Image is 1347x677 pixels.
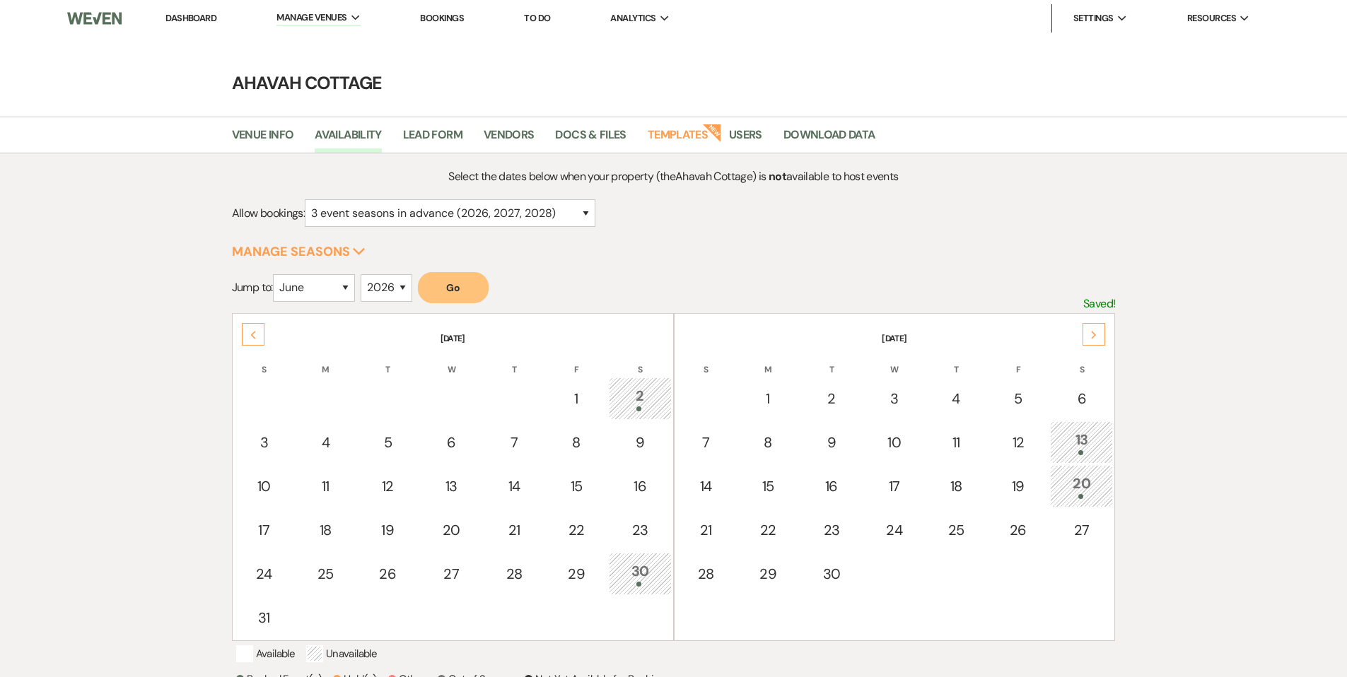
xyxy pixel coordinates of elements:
[995,388,1041,409] div: 5
[484,126,535,153] a: Vendors
[807,519,855,541] div: 23
[165,12,216,24] a: Dashboard
[365,476,411,497] div: 12
[745,388,791,409] div: 1
[783,126,875,153] a: Download Data
[676,315,1114,345] th: [DATE]
[872,388,916,409] div: 3
[872,476,916,497] div: 17
[232,206,305,220] span: Allow bookings:
[933,388,978,409] div: 4
[492,563,537,584] div: 28
[554,519,600,541] div: 22
[926,346,986,376] th: T
[420,346,483,376] th: W
[872,519,916,541] div: 24
[242,519,286,541] div: 17
[1058,388,1105,409] div: 6
[365,563,411,584] div: 26
[745,519,791,541] div: 22
[232,245,366,258] button: Manage Seasons
[554,388,600,409] div: 1
[303,519,348,541] div: 18
[987,346,1049,376] th: F
[933,476,978,497] div: 18
[800,346,863,376] th: T
[342,167,1005,186] p: Select the dates below when your property (the Ahavah Cottage ) is available to host events
[232,126,294,153] a: Venue Info
[554,432,600,453] div: 8
[933,519,978,541] div: 25
[296,346,356,376] th: M
[609,346,672,376] th: S
[610,11,655,25] span: Analytics
[428,432,475,453] div: 6
[165,71,1183,95] h4: Ahavah Cottage
[995,476,1041,497] div: 19
[769,169,786,184] strong: not
[420,12,464,24] a: Bookings
[428,476,475,497] div: 13
[617,560,664,587] div: 30
[234,315,672,345] th: [DATE]
[234,346,294,376] th: S
[492,519,537,541] div: 21
[276,11,346,25] span: Manage Venues
[807,388,855,409] div: 2
[702,122,722,142] strong: New
[554,476,600,497] div: 15
[315,126,381,153] a: Availability
[995,432,1041,453] div: 12
[995,519,1041,541] div: 26
[617,476,664,497] div: 16
[306,645,377,662] p: Unavailable
[303,563,348,584] div: 25
[365,432,411,453] div: 5
[737,346,799,376] th: M
[617,519,664,541] div: 23
[1187,11,1236,25] span: Resources
[676,346,736,376] th: S
[745,432,791,453] div: 8
[484,346,544,376] th: T
[67,4,121,33] img: Weven Logo
[617,432,664,453] div: 9
[303,432,348,453] div: 4
[864,346,924,376] th: W
[242,432,286,453] div: 3
[492,432,537,453] div: 7
[555,126,626,153] a: Docs & Files
[807,476,855,497] div: 16
[684,519,728,541] div: 21
[729,126,762,153] a: Users
[418,272,489,303] button: Go
[236,645,295,662] p: Available
[428,519,475,541] div: 20
[242,563,286,584] div: 24
[807,432,855,453] div: 9
[242,476,286,497] div: 10
[1083,295,1115,313] p: Saved!
[684,476,728,497] div: 14
[872,432,916,453] div: 10
[303,476,348,497] div: 11
[357,346,419,376] th: T
[524,12,550,24] a: To Do
[807,563,855,584] div: 30
[546,346,607,376] th: F
[554,563,600,584] div: 29
[428,563,475,584] div: 27
[1050,346,1113,376] th: S
[365,519,411,541] div: 19
[684,563,728,584] div: 28
[403,126,462,153] a: Lead Form
[492,476,537,497] div: 14
[648,126,708,153] a: Templates
[232,280,273,295] span: Jump to:
[242,607,286,628] div: 31
[684,432,728,453] div: 7
[1058,429,1105,455] div: 13
[1058,519,1105,541] div: 27
[745,476,791,497] div: 15
[1058,473,1105,499] div: 20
